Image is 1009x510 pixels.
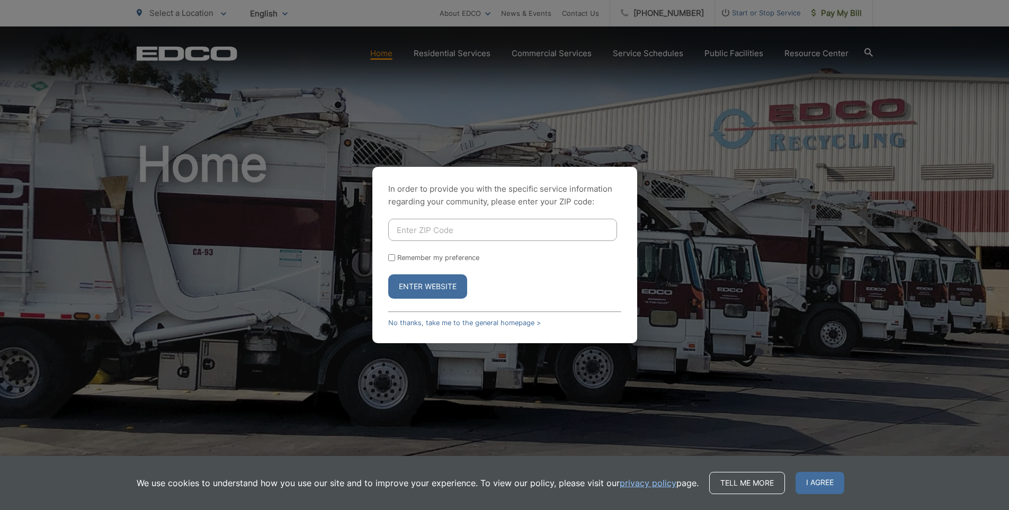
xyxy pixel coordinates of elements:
[388,274,467,299] button: Enter Website
[388,319,541,327] a: No thanks, take me to the general homepage >
[137,477,699,489] p: We use cookies to understand how you use our site and to improve your experience. To view our pol...
[620,477,676,489] a: privacy policy
[397,254,479,262] label: Remember my preference
[388,183,621,208] p: In order to provide you with the specific service information regarding your community, please en...
[388,219,617,241] input: Enter ZIP Code
[709,472,785,494] a: Tell me more
[796,472,844,494] span: I agree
